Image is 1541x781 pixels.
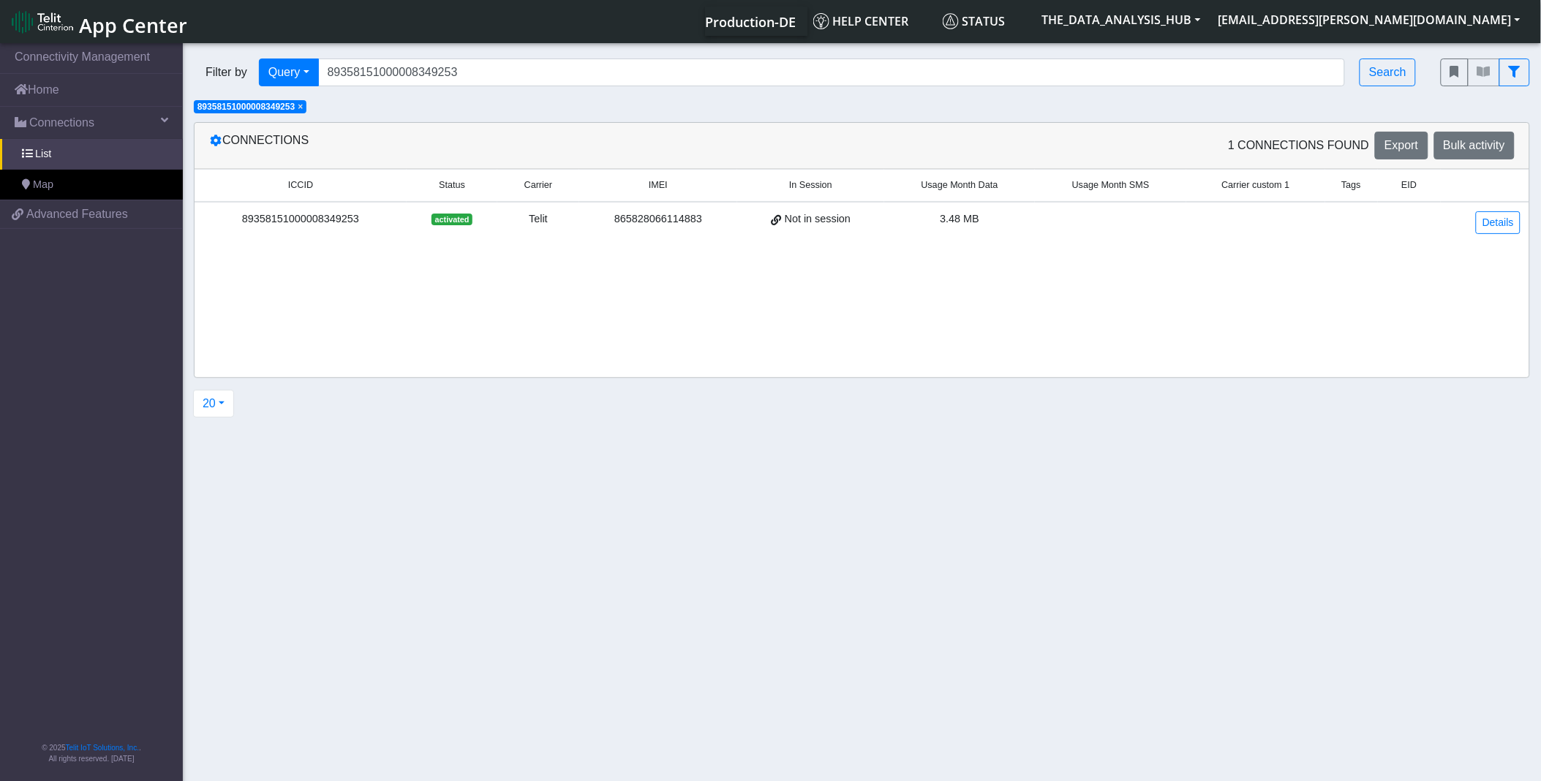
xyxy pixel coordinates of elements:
[193,390,234,418] button: 20
[789,178,832,192] span: In Session
[1072,178,1150,192] span: Usage Month SMS
[1360,59,1416,86] button: Search
[12,10,73,34] img: logo-telit-cinterion-gw-new.png
[943,13,959,29] img: status.svg
[79,12,187,39] span: App Center
[298,102,303,111] button: Close
[33,177,53,193] span: Map
[524,178,552,192] span: Carrier
[29,114,94,132] span: Connections
[66,744,139,752] a: Telit IoT Solutions, Inc.
[706,13,796,31] span: Production-DE
[194,64,259,81] span: Filter by
[943,13,1006,29] span: Status
[1444,139,1505,151] span: Bulk activity
[1476,211,1521,234] a: Details
[259,59,319,86] button: Query
[1402,178,1417,192] span: EID
[813,13,829,29] img: knowledge.svg
[318,59,1346,86] input: Search...
[588,211,728,227] div: 865828066114883
[1222,178,1290,192] span: Carrier custom 1
[26,205,128,223] span: Advanced Features
[937,7,1033,36] a: Status
[1434,132,1515,159] button: Bulk activity
[35,146,51,162] span: List
[288,178,313,192] span: ICCID
[439,178,465,192] span: Status
[203,211,398,227] div: 89358151000008349253
[813,13,909,29] span: Help center
[12,6,185,37] a: App Center
[705,7,796,36] a: Your current platform instance
[1384,139,1418,151] span: Export
[1341,178,1361,192] span: Tags
[785,211,851,227] span: Not in session
[1210,7,1529,33] button: [EMAIL_ADDRESS][PERSON_NAME][DOMAIN_NAME]
[1033,7,1210,33] button: THE_DATA_ANALYSIS_HUB
[197,102,295,112] span: 89358151000008349253
[807,7,937,36] a: Help center
[940,213,979,225] span: 3.48 MB
[1375,132,1428,159] button: Export
[1441,59,1530,86] div: fitlers menu
[649,178,668,192] span: IMEI
[506,211,570,227] div: Telit
[1228,137,1369,154] span: 1 Connections found
[922,178,998,192] span: Usage Month Data
[432,214,472,225] span: activated
[198,132,862,159] div: Connections
[298,102,303,112] span: ×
